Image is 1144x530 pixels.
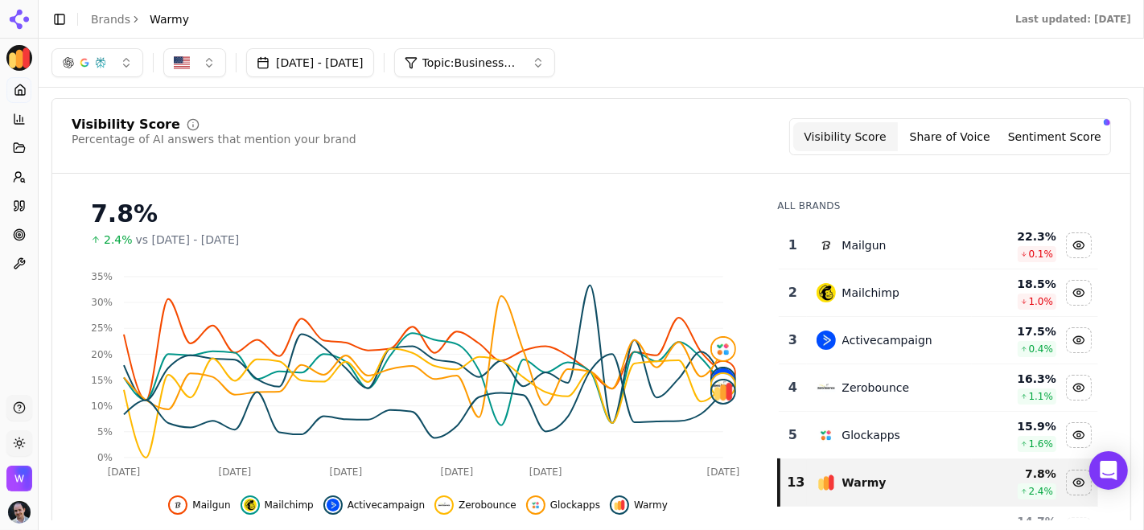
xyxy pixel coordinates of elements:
[777,199,1098,212] div: All Brands
[1066,422,1092,448] button: Hide glockapps data
[1089,451,1128,490] div: Open Intercom Messenger
[817,473,836,492] img: warmy
[817,236,836,255] img: mailgun
[842,475,887,491] div: Warmy
[779,317,1098,364] tr: 3activecampaignActivecampaign17.5%0.4%Hide activecampaign data
[975,513,1056,529] div: 14.7 %
[1002,122,1107,151] button: Sentiment Score
[779,222,1098,269] tr: 1mailgunMailgun22.3%0.1%Hide mailgun data
[898,122,1002,151] button: Share of Voice
[526,495,600,515] button: Hide glockapps data
[438,499,451,512] img: zerobounce
[150,11,189,27] span: Warmy
[1029,295,1054,308] span: 1.0 %
[529,467,562,479] tspan: [DATE]
[975,323,1056,339] div: 17.5 %
[634,499,668,512] span: Warmy
[97,426,113,438] tspan: 5%
[6,466,32,491] button: Open organization switcher
[785,283,800,302] div: 2
[1066,470,1092,495] button: Hide warmy data
[842,380,910,396] div: Zerobounce
[8,501,31,524] img: Erol Azuz
[550,499,600,512] span: Glockapps
[91,401,113,412] tspan: 10%
[244,499,257,512] img: mailchimp
[348,499,425,512] span: Activecampaign
[330,467,363,479] tspan: [DATE]
[613,499,626,512] img: warmy
[785,236,800,255] div: 1
[842,332,932,348] div: Activecampaign
[975,466,1056,482] div: 7.8 %
[91,349,113,360] tspan: 20%
[459,499,516,512] span: Zerobounce
[8,501,31,524] button: Open user button
[174,55,190,71] img: US
[168,495,230,515] button: Hide mailgun data
[712,374,735,396] img: zerobounce
[91,199,745,228] div: 7.8%
[441,467,474,479] tspan: [DATE]
[817,283,836,302] img: mailchimp
[787,473,800,492] div: 13
[529,499,542,512] img: glockapps
[91,297,113,308] tspan: 30%
[610,495,668,515] button: Hide warmy data
[785,425,800,445] div: 5
[975,276,1056,292] div: 18.5 %
[265,499,314,512] span: Mailchimp
[323,495,425,515] button: Hide activecampaign data
[91,375,113,386] tspan: 15%
[104,232,133,248] span: 2.4%
[91,323,113,335] tspan: 25%
[779,364,1098,412] tr: 4zerobounceZerobounce16.3%1.1%Hide zerobounce data
[842,237,887,253] div: Mailgun
[712,338,735,360] img: glockapps
[1029,438,1054,450] span: 1.6 %
[712,368,735,391] img: activecampaign
[779,412,1098,459] tr: 5glockappsGlockapps15.9%1.6%Hide glockapps data
[219,467,252,479] tspan: [DATE]
[6,466,32,491] img: Warmy
[422,55,519,71] span: Topic: Business Solutions
[91,271,113,282] tspan: 35%
[1029,248,1054,261] span: 0.1 %
[779,459,1098,507] tr: 13warmyWarmy7.8%2.4%Hide warmy data
[91,13,130,26] a: Brands
[136,232,240,248] span: vs [DATE] - [DATE]
[72,131,356,147] div: Percentage of AI answers that mention your brand
[817,425,836,445] img: glockapps
[817,331,836,350] img: activecampaign
[712,380,735,403] img: warmy
[192,499,230,512] span: Mailgun
[1066,327,1092,353] button: Hide activecampaign data
[707,467,740,479] tspan: [DATE]
[241,495,314,515] button: Hide mailchimp data
[975,371,1056,387] div: 16.3 %
[91,11,189,27] nav: breadcrumb
[817,378,836,397] img: zerobounce
[1029,485,1054,498] span: 2.4 %
[1029,343,1054,355] span: 0.4 %
[6,45,32,71] button: Current brand: Warmy
[1066,280,1092,306] button: Hide mailchimp data
[975,228,1056,244] div: 22.3 %
[108,467,141,479] tspan: [DATE]
[97,452,113,463] tspan: 0%
[779,269,1098,317] tr: 2mailchimpMailchimp18.5%1.0%Hide mailchimp data
[842,427,901,443] div: Glockapps
[842,285,899,301] div: Mailchimp
[785,378,800,397] div: 4
[171,499,184,512] img: mailgun
[6,45,32,71] img: Warmy
[327,499,339,512] img: activecampaign
[1066,375,1092,401] button: Hide zerobounce data
[793,122,898,151] button: Visibility Score
[1015,13,1131,26] div: Last updated: [DATE]
[1029,390,1054,403] span: 1.1 %
[72,118,180,131] div: Visibility Score
[785,331,800,350] div: 3
[246,48,374,77] button: [DATE] - [DATE]
[1066,232,1092,258] button: Hide mailgun data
